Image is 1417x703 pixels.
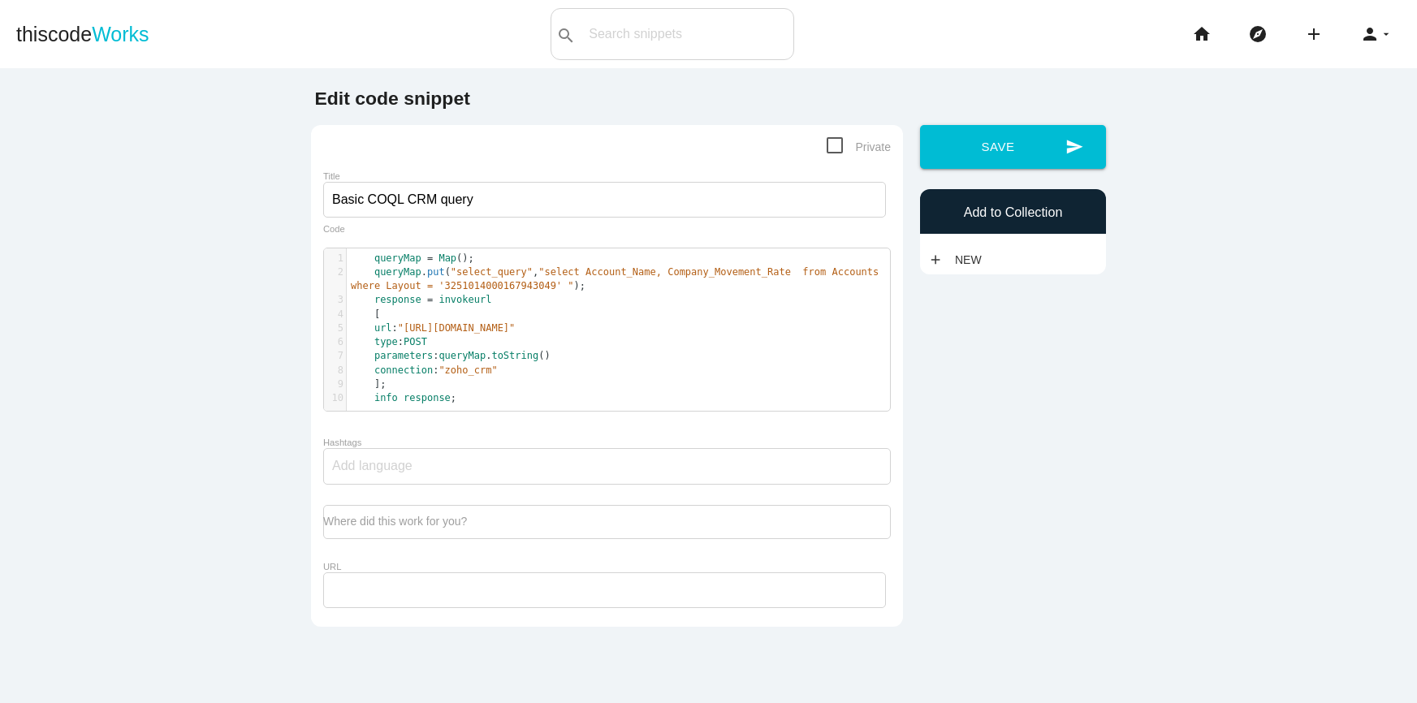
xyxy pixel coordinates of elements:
[323,171,340,181] label: Title
[374,336,398,347] span: type
[324,364,346,377] div: 8
[398,322,516,334] span: "[URL][DOMAIN_NAME]"
[351,378,386,390] span: ];
[451,266,533,278] span: "select_query"
[324,265,346,279] div: 2
[324,391,346,405] div: 10
[351,322,515,334] span: :
[351,350,551,361] span: : . ()
[928,245,943,274] i: add
[928,245,990,274] a: addNew
[556,10,576,62] i: search
[351,336,427,347] span: :
[324,349,346,363] div: 7
[351,392,456,403] span: ;
[374,322,392,334] span: url
[438,294,491,305] span: invokeurl
[1192,8,1212,60] i: home
[581,17,793,51] input: Search snippets
[438,350,486,361] span: queryMap
[491,350,538,361] span: toString
[427,294,433,305] span: =
[928,205,1098,220] h6: Add to Collection
[351,266,885,291] span: "select Account_Name, Company_Movement_Rate from Accounts where Layout = '3251014000167943049' "
[324,321,346,335] div: 5
[92,23,149,45] span: Works
[1380,8,1393,60] i: arrow_drop_down
[351,364,498,376] span: :
[332,449,430,483] input: Add language
[374,392,398,403] span: info
[920,125,1106,169] button: sendSave
[1304,8,1324,60] i: add
[324,252,346,265] div: 1
[351,266,885,291] span: . ( , );
[315,88,470,109] b: Edit code snippet
[404,392,451,403] span: response
[374,294,421,305] span: response
[351,308,380,320] span: [
[323,562,341,571] label: URL
[16,8,149,60] a: thiscodeWorks
[323,438,361,447] label: Hashtags
[324,335,346,349] div: 6
[324,293,346,307] div: 3
[427,266,445,278] span: put
[324,377,346,391] div: 9
[1065,125,1083,169] i: send
[374,350,433,361] span: parameters
[438,364,497,376] span: "zoho_crm"
[404,336,427,347] span: POST
[551,9,581,59] button: search
[323,224,345,235] label: Code
[374,266,421,278] span: queryMap
[1360,8,1380,60] i: person
[438,252,456,264] span: Map
[324,308,346,321] div: 4
[323,515,467,528] label: Where did this work for you?
[827,137,891,157] span: Private
[374,364,433,376] span: connection
[351,252,474,264] span: ();
[1248,8,1268,60] i: explore
[374,252,421,264] span: queryMap
[427,252,433,264] span: =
